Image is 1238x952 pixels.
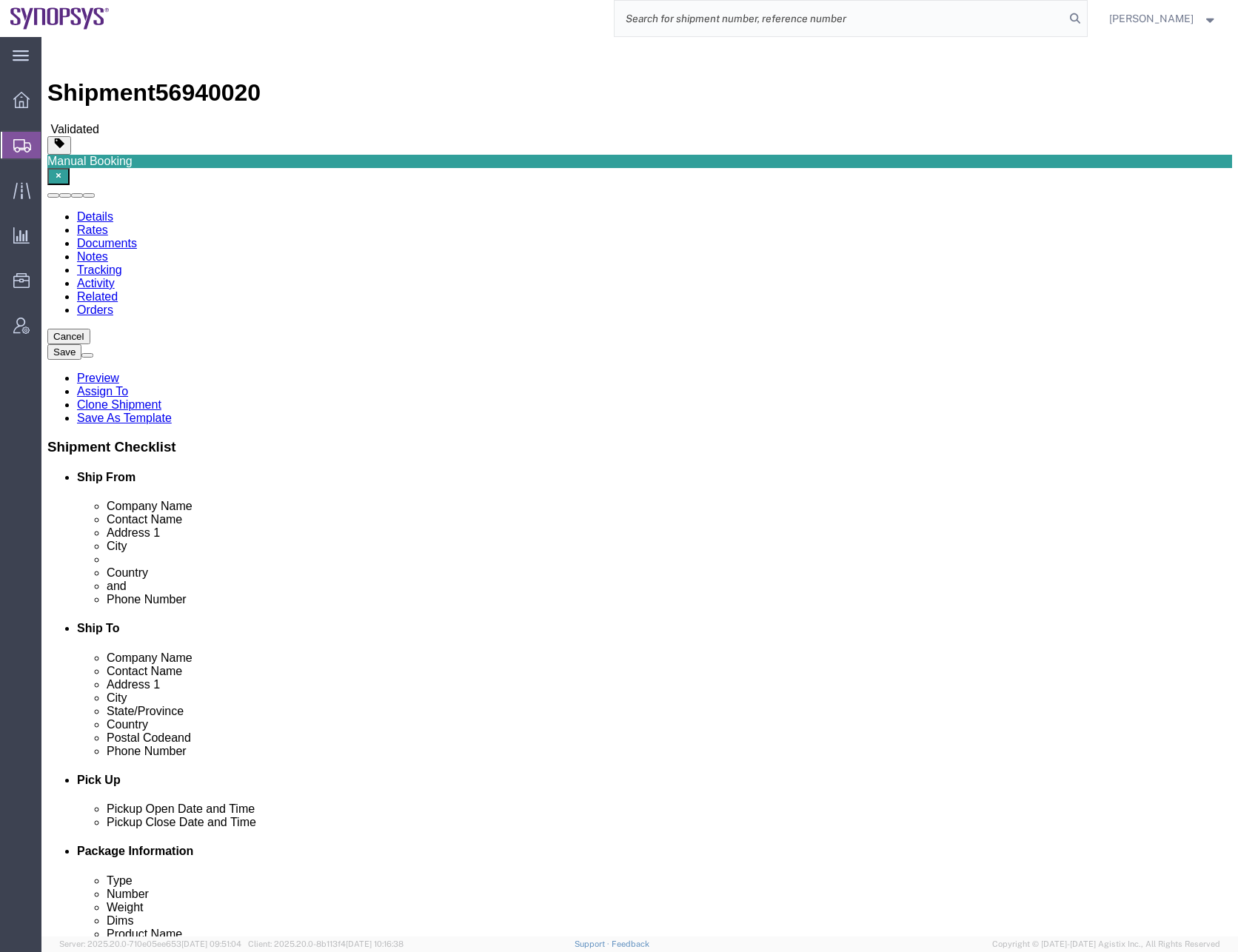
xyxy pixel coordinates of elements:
span: Rafael Chacon [1109,10,1194,27]
input: Search for shipment number, reference number [615,1,1065,36]
iframe: FS Legacy Container [41,37,1238,936]
a: Support [575,939,612,948]
a: Feedback [612,939,649,948]
span: Server: 2025.20.0-710e05ee653 [59,939,241,948]
span: [DATE] 10:16:38 [346,939,404,948]
span: [DATE] 09:51:04 [181,939,241,948]
span: Client: 2025.20.0-8b113f4 [248,939,404,948]
img: logo [10,7,110,30]
span: Copyright © [DATE]-[DATE] Agistix Inc., All Rights Reserved [992,938,1220,951]
button: [PERSON_NAME] [1108,10,1218,27]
